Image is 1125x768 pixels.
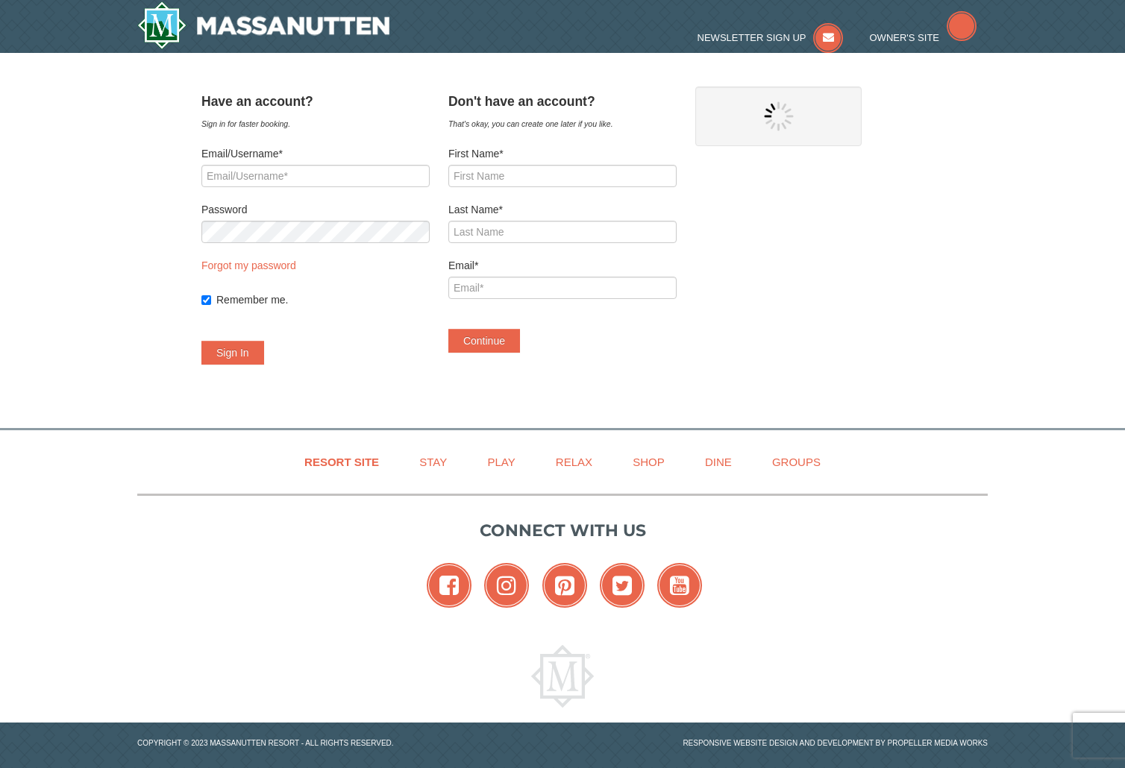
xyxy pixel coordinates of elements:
[448,277,677,299] input: Email*
[698,32,806,43] span: Newsletter Sign Up
[448,165,677,187] input: First Name
[448,116,677,131] div: That's okay, you can create one later if you like.
[753,445,839,479] a: Groups
[537,445,611,479] a: Relax
[448,146,677,161] label: First Name*
[870,32,940,43] span: Owner's Site
[137,1,389,49] img: Massanutten Resort Logo
[614,445,683,479] a: Shop
[448,258,677,273] label: Email*
[448,94,677,109] h4: Don't have an account?
[201,165,430,187] input: Email/Username*
[137,518,988,543] p: Connect with us
[216,292,430,307] label: Remember me.
[201,341,264,365] button: Sign In
[686,445,750,479] a: Dine
[286,445,398,479] a: Resort Site
[201,202,430,217] label: Password
[201,146,430,161] label: Email/Username*
[201,259,296,271] a: Forgot my password
[683,739,988,747] a: Responsive website design and development by Propeller Media Works
[401,445,466,479] a: Stay
[469,445,533,479] a: Play
[126,737,562,749] p: Copyright © 2023 Massanutten Resort - All Rights Reserved.
[531,645,594,708] img: Massanutten Resort Logo
[137,1,389,49] a: Massanutten Resort
[764,101,794,131] img: wait gif
[448,329,520,353] button: Continue
[201,116,430,131] div: Sign in for faster booking.
[698,32,844,43] a: Newsletter Sign Up
[870,32,977,43] a: Owner's Site
[448,221,677,243] input: Last Name
[448,202,677,217] label: Last Name*
[201,94,430,109] h4: Have an account?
